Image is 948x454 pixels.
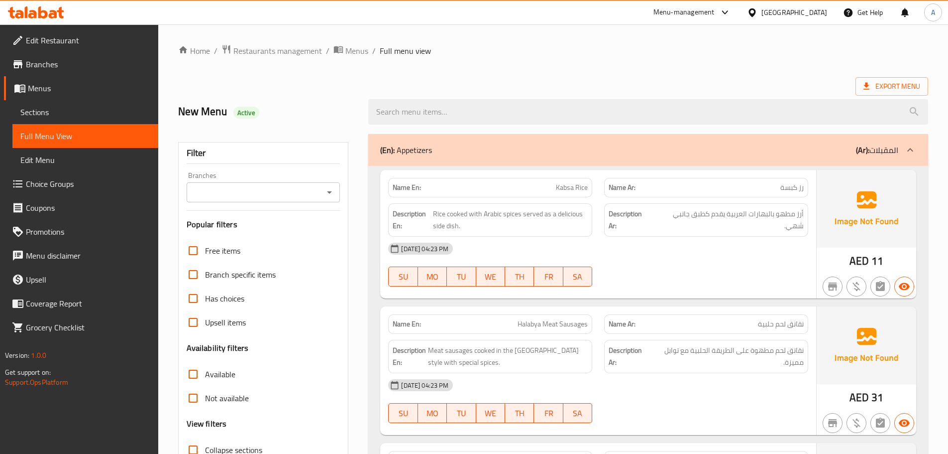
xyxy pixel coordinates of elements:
span: Get support on: [5,366,51,379]
span: Version: [5,349,29,362]
span: Restaurants management [233,45,322,57]
button: TH [505,403,534,423]
a: Promotions [4,220,158,244]
span: FR [538,406,559,421]
nav: breadcrumb [178,44,928,57]
a: Grocery Checklist [4,315,158,339]
li: / [372,45,376,57]
span: Available [205,368,235,380]
span: Upsell [26,274,150,286]
span: WE [480,406,501,421]
button: Open [322,185,336,199]
button: Not branch specific item [823,277,843,297]
li: / [326,45,329,57]
span: 31 [871,388,883,407]
span: Full menu view [380,45,431,57]
span: Edit Menu [20,154,150,166]
a: Upsell [4,268,158,292]
span: TU [451,270,472,284]
span: Grocery Checklist [26,321,150,333]
button: Available [894,413,914,433]
a: Choice Groups [4,172,158,196]
span: AED [849,388,869,407]
h3: View filters [187,418,227,430]
button: FR [534,267,563,287]
h3: Availability filters [187,342,249,354]
span: MO [422,406,443,421]
button: Purchased item [846,413,866,433]
div: Active [233,107,259,119]
span: رز كبسة [780,182,804,193]
h3: Popular filters [187,219,340,230]
a: Menu disclaimer [4,244,158,268]
div: [GEOGRAPHIC_DATA] [761,7,827,18]
span: Full Menu View [20,130,150,142]
li: / [214,45,217,57]
span: Menus [345,45,368,57]
strong: Name En: [393,182,421,193]
strong: Description Ar: [609,344,649,369]
span: AED [849,251,869,271]
span: TU [451,406,472,421]
span: Has choices [205,293,244,304]
span: Coupons [26,202,150,214]
img: Ae5nvW7+0k+MAAAAAElFTkSuQmCC [817,170,916,248]
a: Coupons [4,196,158,220]
strong: Description En: [393,208,431,232]
img: Ae5nvW7+0k+MAAAAAElFTkSuQmCC [817,306,916,384]
span: Not available [205,392,249,404]
strong: Name Ar: [609,319,635,329]
span: 1.0.0 [31,349,46,362]
strong: Name En: [393,319,421,329]
strong: Description En: [393,344,426,369]
button: WE [476,403,505,423]
button: Not has choices [870,413,890,433]
div: (En): Appetizers(Ar):المقبلات [368,134,928,166]
button: Not branch specific item [823,413,843,433]
button: TU [447,267,476,287]
span: SA [567,270,588,284]
span: Export Menu [855,77,928,96]
button: SA [563,267,592,287]
span: [DATE] 04:23 PM [397,381,452,390]
span: Menus [28,82,150,94]
p: المقبلات [856,144,898,156]
span: Promotions [26,226,150,238]
span: Coverage Report [26,298,150,309]
button: SU [388,267,418,287]
a: Sections [12,100,158,124]
span: Edit Restaurant [26,34,150,46]
button: FR [534,403,563,423]
div: Filter [187,143,340,164]
a: Edit Restaurant [4,28,158,52]
button: TH [505,267,534,287]
span: WE [480,270,501,284]
span: Choice Groups [26,178,150,190]
span: [DATE] 04:23 PM [397,244,452,254]
strong: Name Ar: [609,182,635,193]
a: Full Menu View [12,124,158,148]
button: SU [388,403,418,423]
a: Restaurants management [221,44,322,57]
span: Upsell items [205,316,246,328]
button: TU [447,403,476,423]
p: Appetizers [380,144,432,156]
span: MO [422,270,443,284]
div: Menu-management [653,6,715,18]
span: TH [509,270,530,284]
span: Menu disclaimer [26,250,150,262]
h2: New Menu [178,104,357,119]
span: Kabsa Rice [556,182,588,193]
span: Halabya Meat Sausages [518,319,588,329]
span: Export Menu [863,80,920,93]
button: Available [894,277,914,297]
button: SA [563,403,592,423]
span: TH [509,406,530,421]
button: Purchased item [846,277,866,297]
span: Sections [20,106,150,118]
a: Menus [4,76,158,100]
b: (Ar): [856,143,869,157]
a: Branches [4,52,158,76]
span: FR [538,270,559,284]
a: Home [178,45,210,57]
